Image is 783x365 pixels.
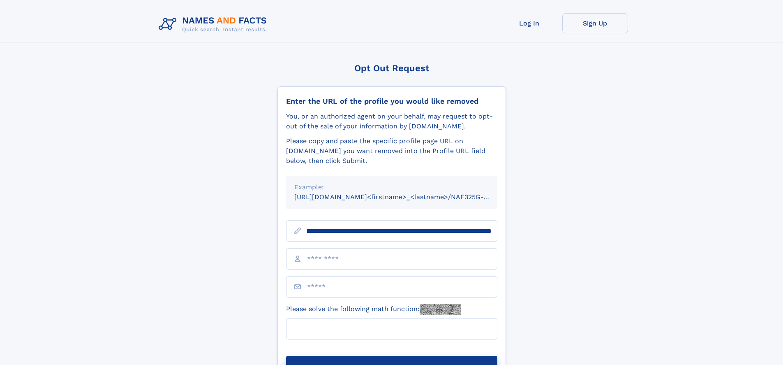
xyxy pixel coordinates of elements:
[294,182,489,192] div: Example:
[286,97,497,106] div: Enter the URL of the profile you would like removed
[286,112,497,131] div: You, or an authorized agent on your behalf, may request to opt-out of the sale of your informatio...
[277,63,506,73] div: Opt Out Request
[562,13,628,33] a: Sign Up
[497,13,562,33] a: Log In
[286,304,461,315] label: Please solve the following math function:
[155,13,274,35] img: Logo Names and Facts
[286,136,497,166] div: Please copy and paste the specific profile page URL on [DOMAIN_NAME] you want removed into the Pr...
[294,193,513,201] small: [URL][DOMAIN_NAME]<firstname>_<lastname>/NAF325G-xxxxxxxx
